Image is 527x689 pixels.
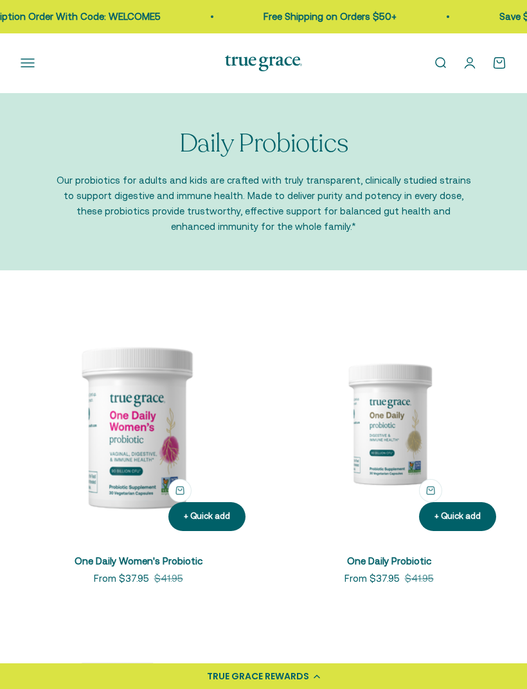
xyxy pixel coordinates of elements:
[344,571,400,586] sale-price: From $37.95
[75,555,202,566] a: One Daily Women's Probiotic
[405,571,434,586] compare-at-price: $41.95
[263,11,396,22] a: Free Shipping on Orders $50+
[94,571,149,586] sale-price: From $37.95
[168,502,246,531] button: + Quick add
[179,129,348,157] p: Daily Probiotics
[419,502,496,531] button: + Quick add
[271,306,506,541] img: Daily Probiotic forDigestive and Immune Support:* - 90 Billion CFU at time of manufacturing (30 B...
[347,555,431,566] a: One Daily Probiotic
[419,479,442,502] button: + Quick add
[184,510,230,523] div: + Quick add
[434,510,481,523] div: + Quick add
[168,479,192,502] button: + Quick add
[55,173,472,234] p: Our probiotics for adults and kids are crafted with truly transparent, clinically studied strains...
[154,571,183,586] compare-at-price: $41.95
[207,670,309,683] div: TRUE GRACE REWARDS
[21,306,256,541] img: Daily Probiotic for Women's Vaginal, Digestive, and Immune Support* - 90 Billion CFU at time of m...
